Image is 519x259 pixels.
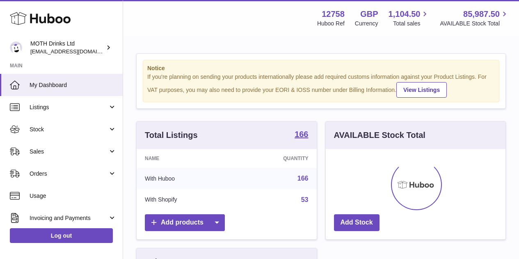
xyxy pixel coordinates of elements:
[30,103,108,111] span: Listings
[355,20,378,28] div: Currency
[147,64,495,72] strong: Notice
[30,214,108,222] span: Invoicing and Payments
[147,73,495,98] div: If you're planning on sending your products internationally please add required customs informati...
[396,82,447,98] a: View Listings
[393,20,430,28] span: Total sales
[145,214,225,231] a: Add products
[30,48,121,55] span: [EMAIL_ADDRESS][DOMAIN_NAME]
[137,168,233,189] td: With Huboo
[137,149,233,168] th: Name
[10,41,22,54] img: orders@mothdrinks.com
[440,20,509,28] span: AVAILABLE Stock Total
[317,20,345,28] div: Huboo Ref
[30,81,117,89] span: My Dashboard
[145,130,198,141] h3: Total Listings
[137,189,233,211] td: With Shopify
[30,170,108,178] span: Orders
[30,148,108,156] span: Sales
[440,9,509,28] a: 85,987.50 AVAILABLE Stock Total
[389,9,421,20] span: 1,104.50
[295,130,308,140] a: 166
[297,175,309,182] a: 166
[30,192,117,200] span: Usage
[322,9,345,20] strong: 12758
[233,149,316,168] th: Quantity
[389,9,430,28] a: 1,104.50 Total sales
[295,130,308,138] strong: 166
[10,228,113,243] a: Log out
[30,126,108,133] span: Stock
[30,40,104,55] div: MOTH Drinks Ltd
[334,214,380,231] a: Add Stock
[301,196,309,203] a: 53
[334,130,425,141] h3: AVAILABLE Stock Total
[360,9,378,20] strong: GBP
[463,9,500,20] span: 85,987.50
